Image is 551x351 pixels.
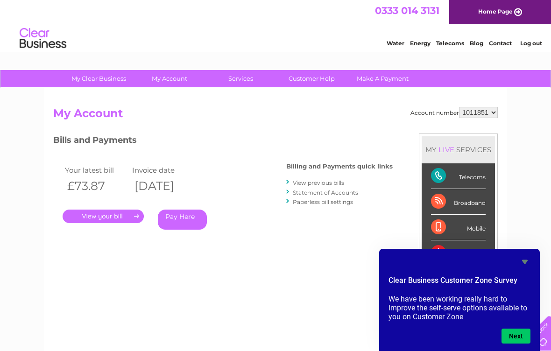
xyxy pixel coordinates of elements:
[389,295,530,321] p: We have been working really hard to improve the self-serve options available to you on Customer Zone
[202,70,279,87] a: Services
[130,176,197,196] th: [DATE]
[60,70,137,87] a: My Clear Business
[389,275,530,291] h2: Clear Business Customer Zone Survey
[286,163,393,170] h4: Billing and Payments quick links
[470,40,483,47] a: Blog
[63,164,130,176] td: Your latest bill
[293,179,344,186] a: View previous bills
[293,189,358,196] a: Statement of Accounts
[431,189,486,215] div: Broadband
[422,136,495,163] div: MY SERVICES
[375,5,439,16] a: 0333 014 3131
[387,40,404,47] a: Water
[344,70,421,87] a: Make A Payment
[431,215,486,240] div: Mobile
[489,40,512,47] a: Contact
[389,256,530,344] div: Clear Business Customer Zone Survey
[53,133,393,150] h3: Bills and Payments
[273,70,350,87] a: Customer Help
[436,40,464,47] a: Telecoms
[431,163,486,189] div: Telecoms
[130,164,197,176] td: Invoice date
[502,329,530,344] button: Next question
[519,256,530,267] button: Hide survey
[431,240,486,266] div: Water
[19,24,67,53] img: logo.png
[410,107,498,118] div: Account number
[520,40,542,47] a: Log out
[131,70,208,87] a: My Account
[158,210,207,230] a: Pay Here
[63,210,144,223] a: .
[437,145,456,154] div: LIVE
[410,40,431,47] a: Energy
[53,107,498,125] h2: My Account
[63,176,130,196] th: £73.87
[293,198,353,205] a: Paperless bill settings
[56,5,497,45] div: Clear Business is a trading name of Verastar Limited (registered in [GEOGRAPHIC_DATA] No. 3667643...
